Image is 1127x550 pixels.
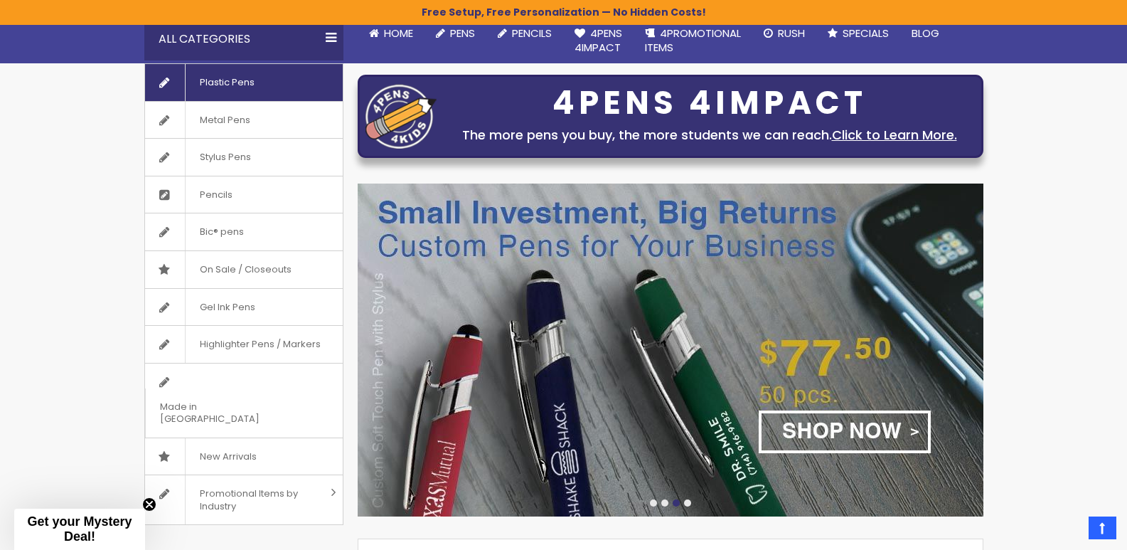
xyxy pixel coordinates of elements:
[144,18,343,60] div: All Categories
[778,26,805,41] span: Rush
[424,18,486,49] a: Pens
[912,26,939,41] span: Blog
[185,213,258,250] span: Bic® pens
[145,388,307,438] span: Made in [GEOGRAPHIC_DATA]
[444,88,976,118] div: 4PENS 4IMPACT
[185,475,326,524] span: Promotional Items by Industry
[145,326,343,363] a: Highlighter Pens / Markers
[185,139,265,176] span: Stylus Pens
[145,475,343,524] a: Promotional Items by Industry
[145,102,343,139] a: Metal Pens
[145,251,343,288] a: On Sale / Closeouts
[358,18,424,49] a: Home
[27,514,132,544] span: Get your Mystery Deal!
[145,139,343,176] a: Stylus Pens
[185,251,306,288] span: On Sale / Closeouts
[185,438,271,475] span: New Arrivals
[145,364,343,438] a: Made in [GEOGRAPHIC_DATA]
[645,26,741,55] span: 4PROMOTIONAL ITEMS
[365,84,437,149] img: four_pen_logo.png
[563,18,634,64] a: 4Pens4impact
[142,497,156,512] button: Close teaser
[145,213,343,250] a: Bic® pens
[816,18,900,49] a: Specials
[185,64,269,101] span: Plastic Pens
[185,289,269,326] span: Gel Ink Pens
[145,176,343,213] a: Pencils
[900,18,951,49] a: Blog
[752,18,816,49] a: Rush
[486,18,563,49] a: Pencils
[145,64,343,101] a: Plastic Pens
[145,438,343,475] a: New Arrivals
[185,326,335,363] span: Highlighter Pens / Markers
[450,26,475,41] span: Pens
[843,26,889,41] span: Specials
[832,126,957,144] a: Click to Learn More.
[512,26,552,41] span: Pencils
[358,184,983,517] img: /custom-soft-touch-pen-metal-barrel.html
[575,26,622,55] span: 4Pens 4impact
[185,176,247,213] span: Pencils
[634,18,752,64] a: 4PROMOTIONALITEMS
[185,102,265,139] span: Metal Pens
[14,509,145,550] div: Get your Mystery Deal!Close teaser
[384,26,413,41] span: Home
[444,125,976,145] div: The more pens you buy, the more students we can reach.
[145,289,343,326] a: Gel Ink Pens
